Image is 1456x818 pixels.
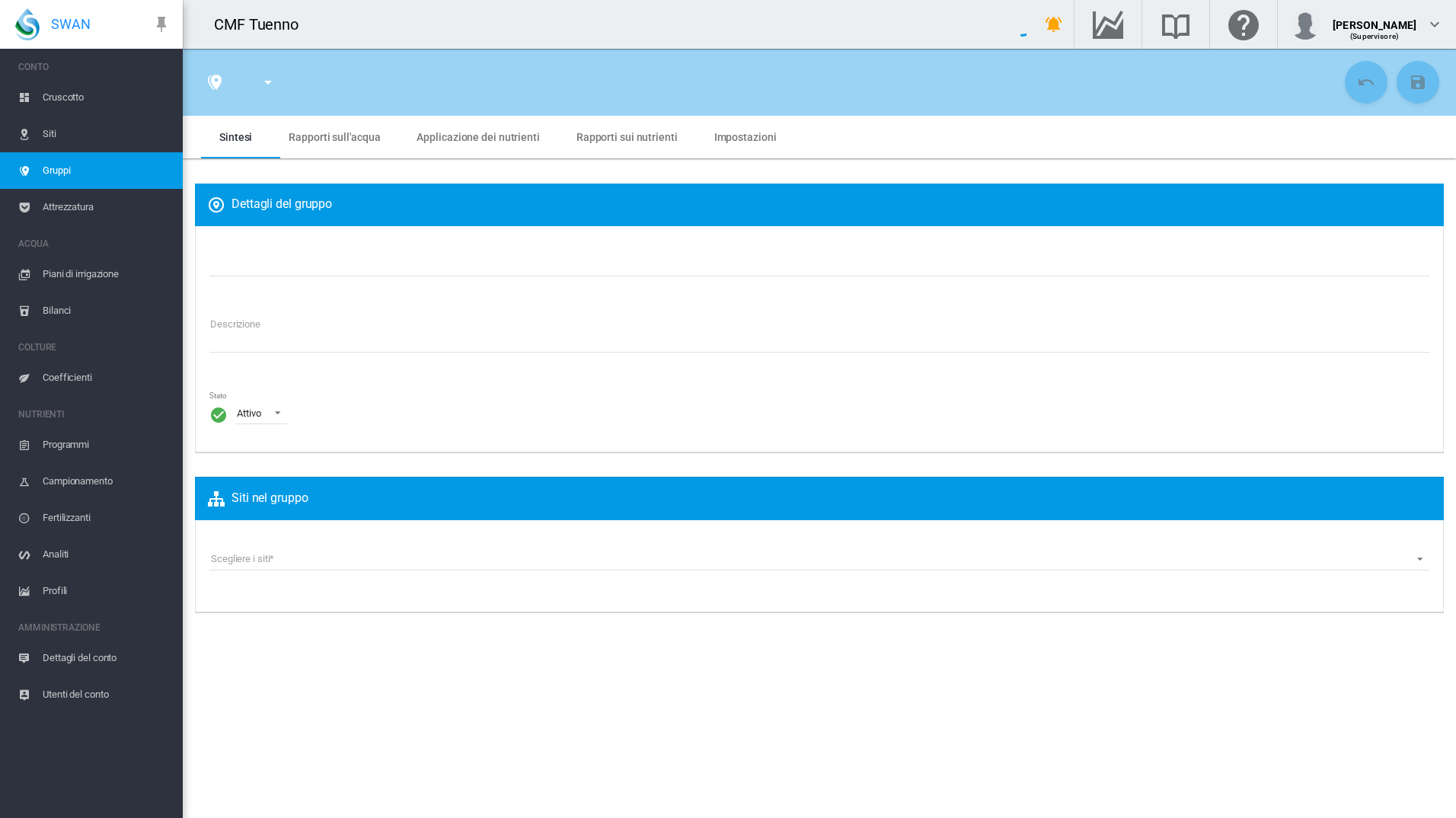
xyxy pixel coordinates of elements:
span: SWAN [51,14,91,34]
span: Siti nel gruppo [207,490,308,508]
div: [PERSON_NAME] [1333,11,1416,27]
md-icon: Ricerca nella base di conoscenze [1157,15,1194,34]
md-icon: Fare clic qui per ottenere assistenza [1225,15,1262,34]
span: Bilanci [43,292,171,329]
button: Fare clic per andare all'elenco dei gruppi [200,67,230,97]
span: Piani di irrigazione [43,256,171,292]
md-icon: icon-undo [1357,73,1375,91]
i: Attivo [209,405,228,424]
md-icon: icon-chevron-down [1426,15,1444,34]
span: COLTURE [18,335,171,359]
img: SWAN-Landscape-Logo-Colour-drop.png [15,8,40,40]
button: Annullamento delle modifiche [1345,61,1387,104]
span: Dettagli del gruppo [207,196,332,214]
span: Fertilizzanti [43,500,171,536]
button: icon-bell-ring [1039,9,1069,40]
span: Attrezzatura [43,189,171,225]
span: Rapporti sull'acqua [289,131,380,143]
span: Analiti [43,536,171,573]
md-icon: Vai all'hub dei dati [1090,15,1126,34]
md-select: Stato : Attivo [235,401,287,424]
span: Campionamento [43,463,171,500]
md-icon: icon-sitemap [207,490,231,508]
img: profile.jpg [1290,9,1320,40]
span: Utenti del conto [43,676,171,713]
div: CMF Tuenno [214,14,312,35]
md-icon: icon-content-save [1409,73,1427,91]
span: Rapporti sui nutrienti [576,131,678,143]
span: Programmi [43,427,171,463]
span: AMMINISTRAZIONE [18,615,171,640]
span: Sintesi [219,131,252,143]
span: Gruppi [43,152,171,189]
span: CONTO [18,55,171,79]
span: ACQUA [18,232,171,256]
button: Salva le modifiche [1397,61,1439,104]
md-icon: icon-map-marker-multiple [206,73,224,91]
button: icon-menu-down [253,67,283,97]
md-icon: icon-pin [152,15,171,34]
md-select: Scegliere i siti [209,548,1429,570]
span: (Supervisore) [1350,32,1399,40]
md-icon: icon-menu-down [259,73,277,91]
span: Applicazione dei nutrienti [417,131,539,143]
span: Coefficienti [43,359,171,396]
span: Dettagli del conto [43,640,171,676]
md-icon: icon-bell-ring [1045,15,1063,34]
span: Profili [43,573,171,609]
div: Attivo [237,407,260,419]
md-icon: icon-map-marker-circle [207,196,231,214]
span: NUTRIENTI [18,402,171,427]
span: Impostazioni [714,131,777,143]
span: Cruscotto [43,79,171,116]
span: Siti [43,116,171,152]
